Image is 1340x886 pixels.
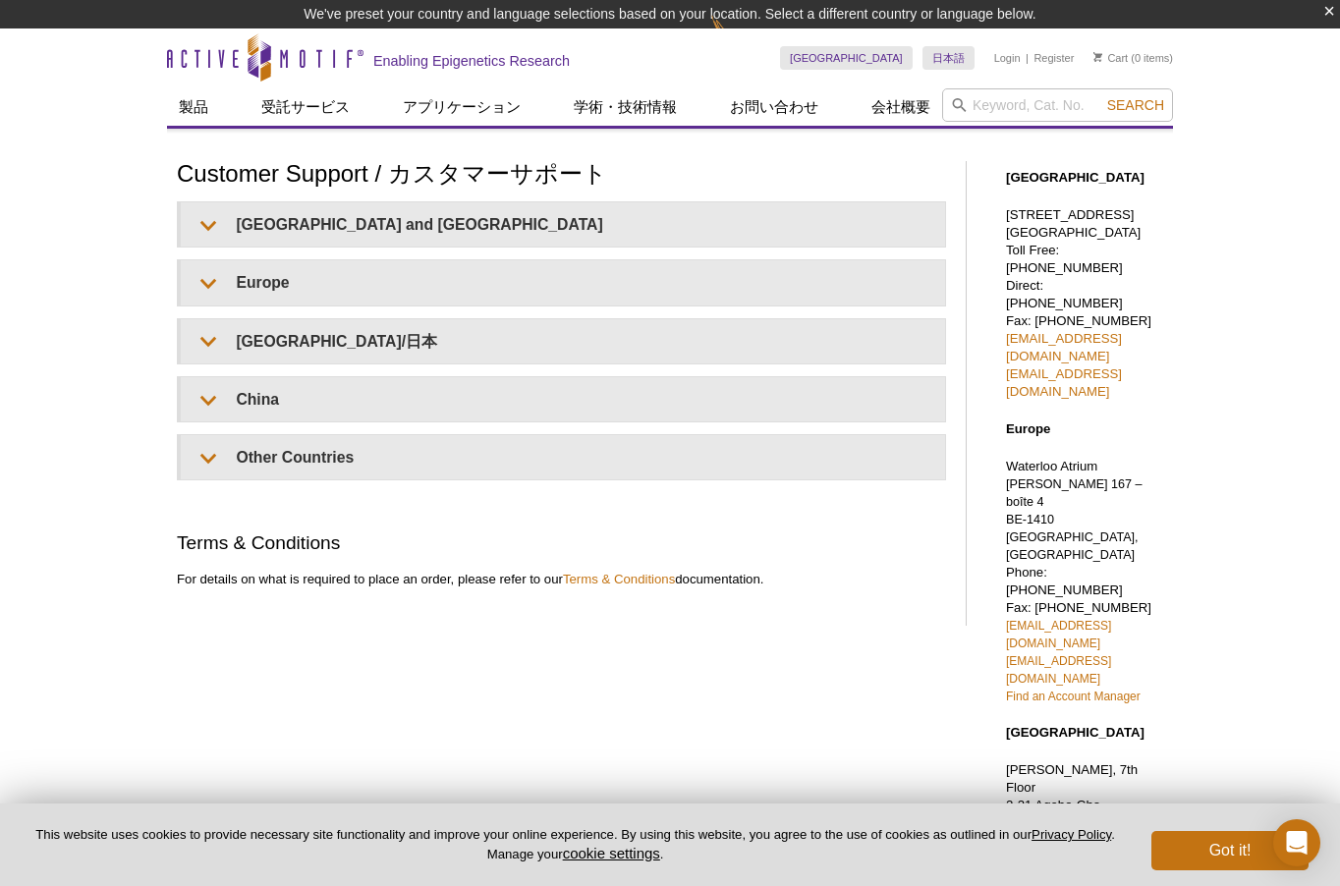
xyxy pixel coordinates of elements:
[181,202,945,247] summary: [GEOGRAPHIC_DATA] and [GEOGRAPHIC_DATA]
[167,88,220,126] a: 製品
[1093,52,1102,62] img: Your Cart
[942,88,1173,122] input: Keyword, Cat. No.
[1006,619,1111,650] a: [EMAIL_ADDRESS][DOMAIN_NAME]
[373,52,570,70] h2: Enabling Epigenetics Research
[1107,97,1164,113] span: Search
[780,46,913,70] a: [GEOGRAPHIC_DATA]
[1006,458,1163,705] p: Waterloo Atrium Phone: [PHONE_NUMBER] Fax: [PHONE_NUMBER]
[1101,96,1170,114] button: Search
[181,435,945,479] summary: Other Countries
[1273,819,1320,866] div: Open Intercom Messenger
[1026,46,1029,70] li: |
[1006,170,1145,185] strong: [GEOGRAPHIC_DATA]
[922,46,975,70] a: 日本語
[177,571,946,588] p: For details on what is required to place an order, please refer to our documentation.
[563,845,660,861] button: cookie settings
[1006,725,1145,740] strong: [GEOGRAPHIC_DATA]
[177,529,946,556] h2: Terms & Conditions
[181,319,945,363] summary: [GEOGRAPHIC_DATA]/日本
[181,260,945,305] summary: Europe
[711,15,763,61] img: Change Here
[177,161,946,190] h1: Customer Support / カスタマーサポート
[391,88,532,126] a: アプリケーション
[1006,477,1143,562] span: [PERSON_NAME] 167 – boîte 4 BE-1410 [GEOGRAPHIC_DATA], [GEOGRAPHIC_DATA]
[1033,51,1074,65] a: Register
[718,88,830,126] a: お問い合わせ
[563,572,675,586] a: Terms & Conditions
[1006,206,1163,401] p: [STREET_ADDRESS] [GEOGRAPHIC_DATA] Toll Free: [PHONE_NUMBER] Direct: [PHONE_NUMBER] Fax: [PHONE_N...
[1032,827,1111,842] a: Privacy Policy
[1151,831,1309,870] button: Got it!
[1093,51,1128,65] a: Cart
[860,88,942,126] a: 会社概要
[31,826,1119,863] p: This website uses cookies to provide necessary site functionality and improve your online experie...
[1006,331,1122,363] a: [EMAIL_ADDRESS][DOMAIN_NAME]
[1006,690,1141,703] a: Find an Account Manager
[181,377,945,421] summary: China
[562,88,689,126] a: 学術・技術情報
[994,51,1021,65] a: Login
[1093,46,1173,70] li: (0 items)
[1006,654,1111,686] a: [EMAIL_ADDRESS][DOMAIN_NAME]
[1006,366,1122,399] a: [EMAIL_ADDRESS][DOMAIN_NAME]
[250,88,362,126] a: 受託サービス
[1006,421,1050,436] strong: Europe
